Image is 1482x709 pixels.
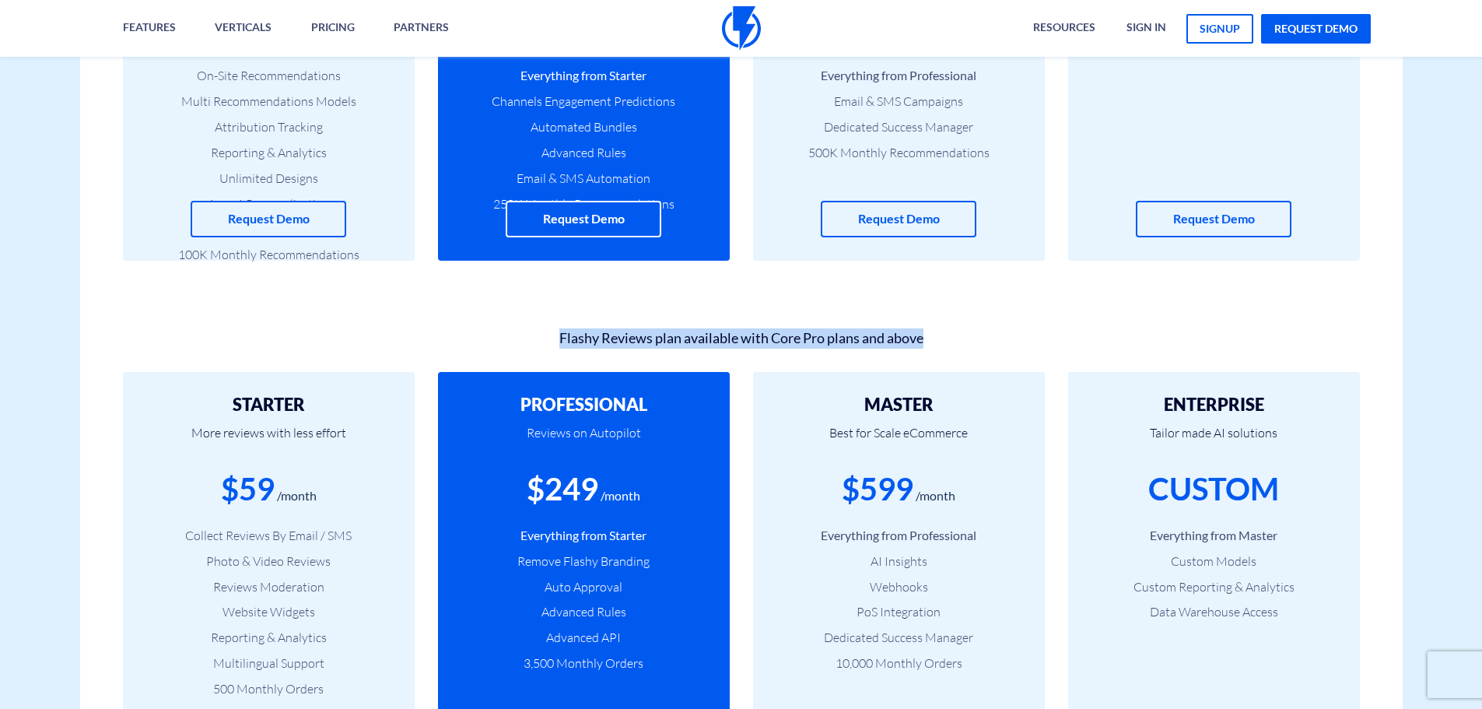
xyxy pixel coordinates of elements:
[1261,14,1371,44] a: request demo
[461,629,706,647] li: Advanced API
[461,170,706,188] li: Email & SMS Automation
[1186,14,1253,44] a: signup
[1091,553,1337,570] li: Custom Models
[461,144,706,162] li: Advanced Rules
[1148,467,1279,511] div: CUSTOM
[146,395,391,414] h2: STARTER
[776,395,1021,414] h2: MASTER
[776,93,1021,111] li: Email & SMS Campaigns
[461,118,706,136] li: Automated Bundles
[146,414,391,467] p: More reviews with less effort
[461,527,706,545] li: Everything from Starter
[776,144,1021,162] li: 500K Monthly Recommendations
[776,578,1021,596] li: Webhooks
[461,414,706,467] p: Reviews on Autopilot
[461,67,706,85] li: Everything from Starter
[776,118,1021,136] li: Dedicated Success Manager
[146,144,391,162] li: Reporting & Analytics
[146,246,391,264] li: 100K Monthly Recommendations
[146,603,391,621] li: Website Widgets
[461,603,706,621] li: Advanced Rules
[776,67,1021,85] li: Everything from Professional
[776,655,1021,672] li: 10,000 Monthly Orders
[776,527,1021,545] li: Everything from Professional
[146,118,391,136] li: Attribution Tracking
[506,201,661,237] a: Request Demo
[776,629,1021,647] li: Dedicated Success Manager
[461,655,706,672] li: 3,500 Monthly Orders
[527,467,598,511] div: $249
[601,487,640,505] div: /month
[146,553,391,570] li: Photo & Video Reviews
[916,487,955,505] div: /month
[191,201,346,237] a: Request Demo
[461,93,706,111] li: Channels Engagement Predictions
[842,467,913,511] div: $599
[776,553,1021,570] li: AI Insights
[146,527,391,545] li: Collect Reviews By Email / SMS
[146,67,391,85] li: On-Site Recommendations
[146,93,391,111] li: Multi Recommendations Models
[146,629,391,647] li: Reporting & Analytics
[776,603,1021,621] li: PoS Integration
[1136,201,1291,237] a: Request Demo
[277,487,317,505] div: /month
[461,395,706,414] h2: PROFESSIONAL
[146,578,391,596] li: Reviews Moderation
[1091,527,1337,545] li: Everything from Master
[776,414,1021,467] p: Best for Scale eCommerce
[461,578,706,596] li: Auto Approval
[146,170,391,188] li: Unlimited Designs
[1091,414,1337,467] p: Tailor made AI solutions
[111,323,1372,349] div: Flashy Reviews plan available with Core Pro plans and above
[1091,395,1337,414] h2: ENTERPRISE
[821,201,976,237] a: Request Demo
[146,680,391,698] li: 500 Monthly Orders
[461,553,706,570] li: Remove Flashy Branding
[146,655,391,672] li: Multilingual Support
[461,195,706,213] li: 250K Monthly Recommendations
[146,195,391,213] li: 1-on-1 Personalization
[146,220,391,238] li: Onboarding Services
[1091,603,1337,621] li: Data Warehouse Access
[1091,578,1337,596] li: Custom Reporting & Analytics
[221,467,275,511] div: $59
